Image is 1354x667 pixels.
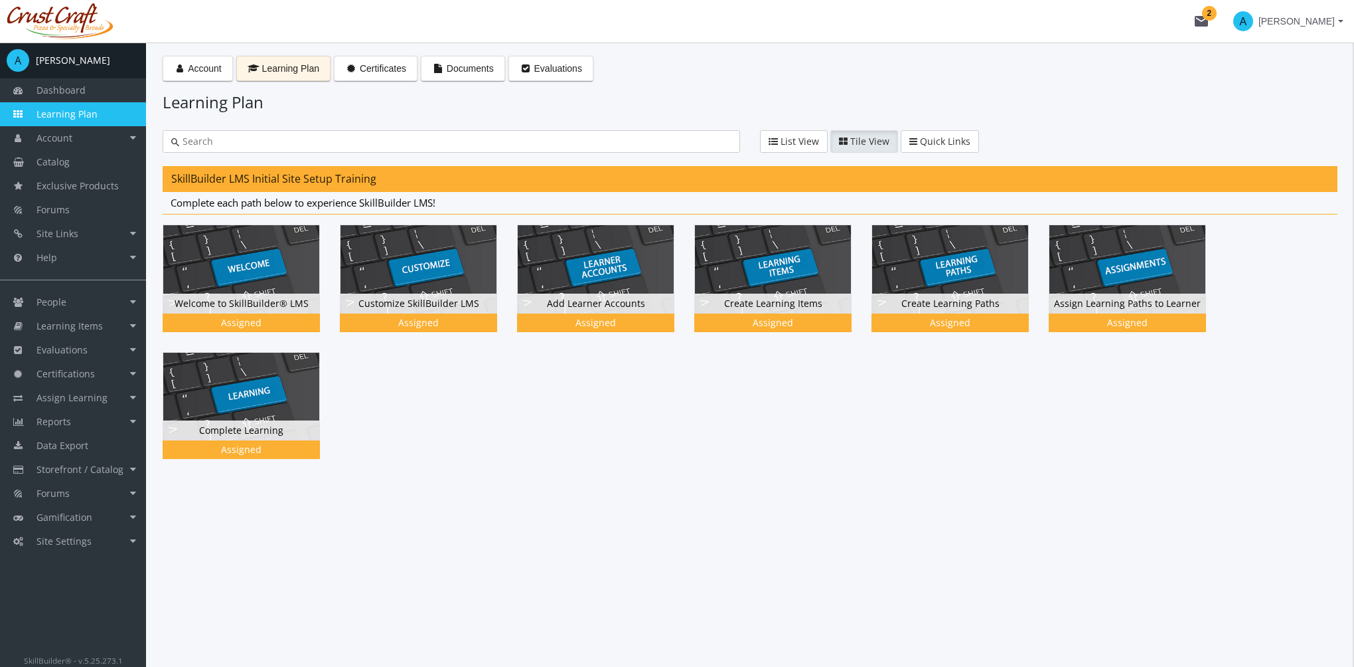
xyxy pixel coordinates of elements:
span: Complete each path below to experience SkillBuilder LMS! [171,196,435,209]
span: Documents [447,63,494,74]
div: Create Learning Items [694,225,871,351]
span: Evaluations [37,343,88,356]
mat-icon: mail [1193,13,1209,29]
span: Dashboard [37,84,86,96]
div: Welcome to SkillBuilder® LMS [163,225,340,351]
span: Account [188,63,222,74]
span: SkillBuilder LMS Initial Site Setup Training [171,171,376,186]
div: Assigned [165,443,317,456]
span: Help [37,251,57,264]
button: Evaluations [508,56,593,81]
div: Add Learner Accounts [518,294,674,314]
span: Quick Links [920,135,970,147]
div: Complete Learning [163,421,319,440]
div: Welcome to SkillBuilder® LMS [163,294,319,314]
span: Exclusive Products [37,179,119,192]
div: Create Learning Paths [872,294,1028,314]
div: Customize SkillBuilder LMS [340,225,517,351]
button: Account [163,56,233,81]
span: Forums [37,487,70,500]
div: Assigned [1051,316,1203,330]
button: Documents [421,56,505,81]
i: Account [174,64,186,73]
span: Site Links [37,227,78,240]
i: Documents [432,64,444,73]
input: Search [179,135,731,148]
i: Certificates [345,64,357,73]
h1: Learning Plan [163,91,1337,114]
div: [PERSON_NAME] [36,54,110,67]
div: Create Learning Paths [871,225,1049,351]
span: Evaluations [534,63,582,74]
span: Storefront / Catalog [37,463,123,476]
span: [PERSON_NAME] [1258,9,1335,33]
small: SkillBuilder® - v.5.25.273.1 [24,655,123,666]
span: People [37,296,66,308]
div: Complete Learning [163,352,340,479]
span: Data Export [37,439,88,452]
div: Assigned [342,316,494,330]
div: Create Learning Items [695,294,851,314]
span: Tile View [850,135,889,147]
span: Certifications [37,367,95,380]
span: Learning Plan [262,63,319,74]
span: Gamification [37,511,92,524]
i: Evaluations [520,64,532,73]
div: Customize SkillBuilder LMS [340,294,496,314]
span: Learning Items [37,320,103,332]
div: Assigned [520,316,672,330]
button: Certificates [334,56,417,81]
div: Assign Learning Paths to Learner [1049,294,1205,314]
div: Assigned [165,316,317,330]
div: Assigned [697,316,849,330]
span: Site Settings [37,535,92,547]
div: Add Learner Accounts [517,225,694,351]
span: Certificates [360,63,406,74]
button: Learning Plan [236,56,331,81]
span: Reports [37,415,71,428]
span: Assign Learning [37,391,108,404]
span: Forums [37,203,70,216]
span: Catalog [37,155,70,168]
div: Assigned [874,316,1026,330]
span: Account [37,132,72,144]
span: A [1233,11,1253,31]
span: List View [781,135,819,147]
div: Assign Learning Paths to Learner [1049,225,1226,351]
span: A [7,49,29,72]
i: Learning Plan [248,64,260,73]
span: Learning Plan [37,108,98,120]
